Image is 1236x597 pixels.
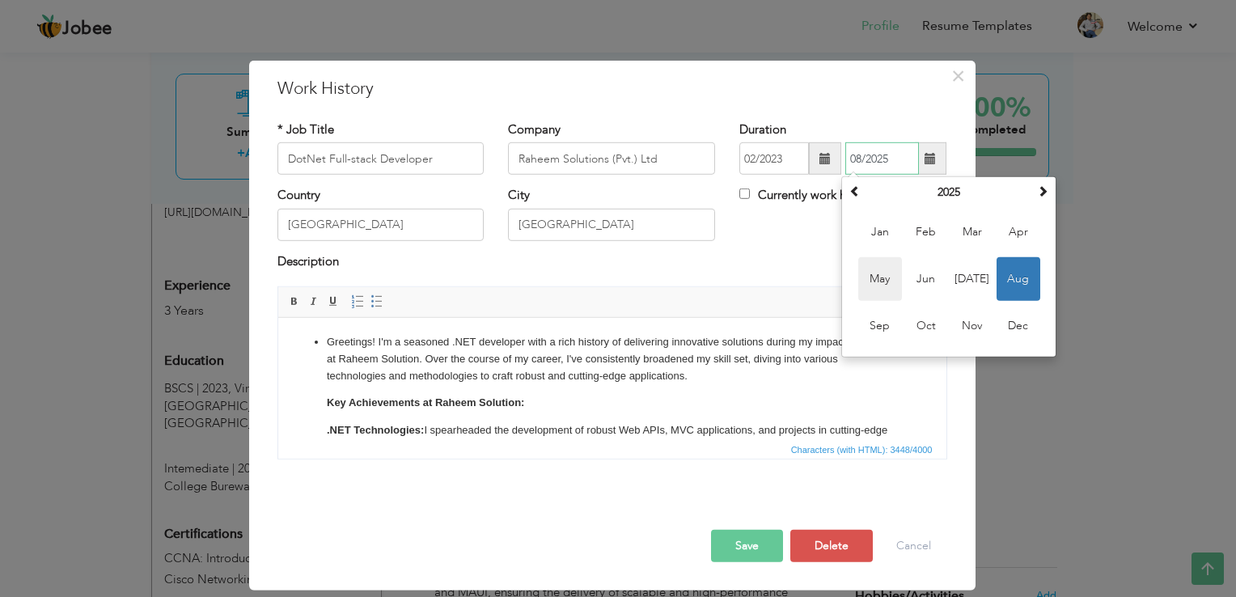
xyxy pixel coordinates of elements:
[880,530,947,562] button: Cancel
[305,293,323,311] a: Italic
[904,210,948,254] span: Feb
[950,210,994,254] span: Mar
[278,318,946,439] iframe: Rich Text Editor, workEditor
[739,187,863,204] label: Currently work here
[739,121,786,138] label: Duration
[858,257,902,301] span: May
[788,442,938,457] div: Statistics
[277,77,947,101] h3: Work History
[324,293,342,311] a: Underline
[845,142,919,175] input: Present
[997,257,1040,301] span: Aug
[508,187,530,204] label: City
[865,180,1033,205] th: Select Year
[858,304,902,348] span: Sep
[277,187,320,204] label: Country
[950,304,994,348] span: Nov
[997,304,1040,348] span: Dec
[286,293,303,311] a: Bold
[49,106,146,118] strong: .NET Technologies:
[368,293,386,311] a: Insert/Remove Bulleted List
[858,210,902,254] span: Jan
[904,304,948,348] span: Oct
[739,142,809,175] input: From
[849,185,861,197] span: Previous Year
[349,293,366,311] a: Insert/Remove Numbered List
[950,257,994,301] span: [DATE]
[951,61,965,91] span: ×
[277,253,339,270] label: Description
[997,210,1040,254] span: Apr
[277,121,334,138] label: * Job Title
[1037,185,1048,197] span: Next Year
[508,121,561,138] label: Company
[49,104,620,138] p: I spearheaded the development of robust Web APIs, MVC applications, and projects in cutting-edge ...
[711,530,783,562] button: Save
[790,530,873,562] button: Delete
[739,188,750,199] input: Currently work here
[788,442,936,457] span: Characters (with HTML): 3448/4000
[946,63,971,89] button: Close
[904,257,948,301] span: Jun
